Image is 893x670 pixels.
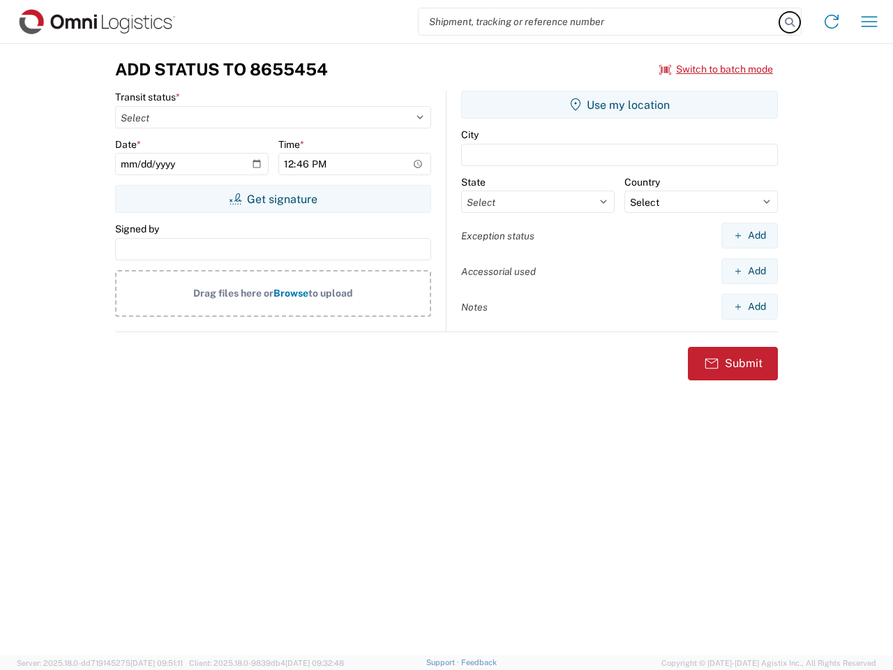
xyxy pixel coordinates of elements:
[193,288,273,299] span: Drag files here or
[419,8,780,35] input: Shipment, tracking or reference number
[308,288,353,299] span: to upload
[721,258,778,284] button: Add
[721,294,778,320] button: Add
[688,347,778,380] button: Submit
[721,223,778,248] button: Add
[461,128,479,141] label: City
[661,657,876,669] span: Copyright © [DATE]-[DATE] Agistix Inc., All Rights Reserved
[17,659,183,667] span: Server: 2025.18.0-dd719145275
[461,91,778,119] button: Use my location
[189,659,344,667] span: Client: 2025.18.0-9839db4
[461,230,534,242] label: Exception status
[624,176,660,188] label: Country
[426,658,461,667] a: Support
[461,658,497,667] a: Feedback
[273,288,308,299] span: Browse
[461,265,536,278] label: Accessorial used
[659,58,773,81] button: Switch to batch mode
[278,138,304,151] label: Time
[115,185,431,213] button: Get signature
[115,59,328,80] h3: Add Status to 8655454
[461,176,486,188] label: State
[115,223,159,235] label: Signed by
[115,138,141,151] label: Date
[115,91,180,103] label: Transit status
[461,301,488,313] label: Notes
[130,659,183,667] span: [DATE] 09:51:11
[285,659,344,667] span: [DATE] 09:32:48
